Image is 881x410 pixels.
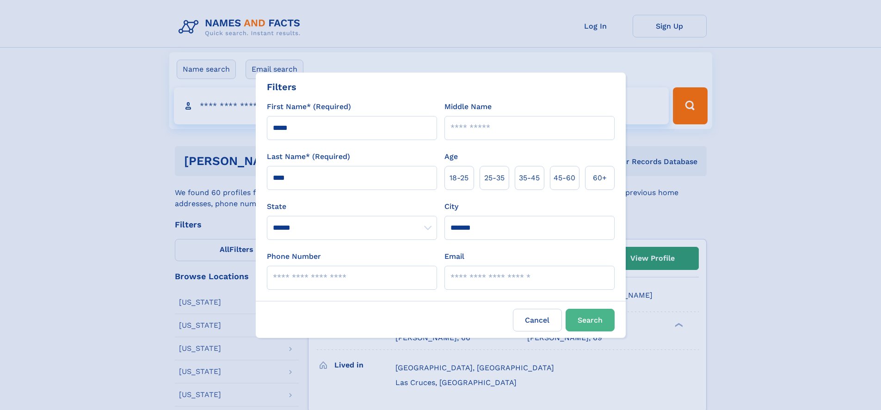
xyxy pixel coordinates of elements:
[566,309,615,331] button: Search
[484,172,505,184] span: 25‑35
[444,101,492,112] label: Middle Name
[444,201,458,212] label: City
[267,101,351,112] label: First Name* (Required)
[267,80,296,94] div: Filters
[444,151,458,162] label: Age
[513,309,562,331] label: Cancel
[444,251,464,262] label: Email
[554,172,575,184] span: 45‑60
[593,172,607,184] span: 60+
[267,251,321,262] label: Phone Number
[450,172,468,184] span: 18‑25
[519,172,540,184] span: 35‑45
[267,151,350,162] label: Last Name* (Required)
[267,201,437,212] label: State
